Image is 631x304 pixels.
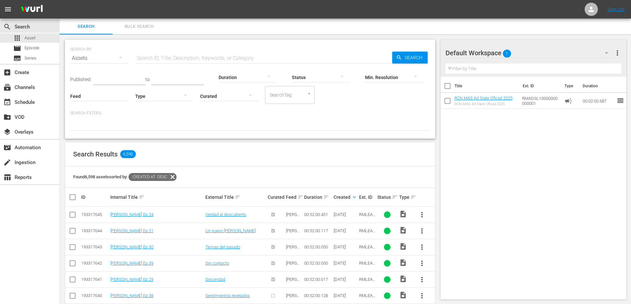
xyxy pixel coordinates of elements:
[359,212,375,232] span: RMLEAN10000000000024
[414,255,430,271] button: more_vert
[414,207,430,223] button: more_vert
[286,277,300,292] span: [PERSON_NAME]
[3,68,11,76] span: Create
[286,244,300,259] span: [PERSON_NAME]
[205,212,246,217] a: Verdad al descubierto
[334,261,357,266] div: [DATE]
[519,77,561,95] th: Ext. ID
[564,97,572,105] span: Ad
[110,212,153,217] a: [PERSON_NAME] Ep 24
[205,293,250,298] a: Sentimientos revelados
[399,193,412,201] div: Type
[73,150,118,158] span: Search Results
[334,244,357,249] div: [DATE]
[351,194,357,200] span: keyboard_arrow_down
[64,23,109,30] span: Search
[13,34,21,42] span: Asset
[70,49,129,67] div: Assets
[359,261,375,281] span: RMLEAN10000000000039
[304,212,331,217] div: 00:52:00.451
[81,293,108,298] div: 193317640
[359,277,375,297] span: RMLEAN10000000000029
[377,193,397,201] div: Status
[297,194,303,200] span: sort
[81,195,108,200] div: ID
[418,259,426,267] span: more_vert
[81,212,108,217] div: 193317645
[579,77,618,95] th: Duration
[120,150,136,158] span: 6,598
[81,261,108,266] div: 193317642
[304,277,331,282] div: 00:52:00.017
[205,261,229,266] a: Sin contacto
[110,277,153,282] a: [PERSON_NAME] Ep 29
[392,194,398,200] span: sort
[334,193,357,201] div: Created
[3,113,11,121] span: VOD
[3,144,11,152] span: Automation
[418,276,426,283] span: more_vert
[145,77,150,82] span: to
[399,242,407,250] span: Video
[3,98,11,106] span: Schedule
[110,228,153,233] a: [PERSON_NAME] Ep 21
[16,2,48,17] img: ans4CAIJ8jUAAAAAAAAAAAAAAAAAAAAAAAAgQb4GAAAAAAAAAAAAAAAAAAAAAAAAJMjXAAAAAAAAAAAAAAAAAAAAAAAAgAT5G...
[519,93,562,109] td: RMADSL10000000000001
[286,193,302,201] div: Feed
[81,244,108,249] div: 193317643
[205,228,256,233] a: Un nuevo [PERSON_NAME]
[410,194,416,200] span: sort
[503,47,511,61] span: 1
[286,261,300,276] span: [PERSON_NAME]
[4,5,12,13] span: menu
[205,277,225,282] a: Sinceridad
[359,244,375,264] span: RMLEAN10000000000030
[110,193,203,201] div: Internal Title
[399,291,407,299] span: Video
[334,212,357,217] div: [DATE]
[399,259,407,267] span: Video
[205,244,240,249] a: Temas del pasado
[418,227,426,235] span: more_vert
[414,288,430,304] button: more_vert
[607,7,625,12] a: Sign Out
[110,261,153,266] a: [PERSON_NAME] Ep 39
[304,293,331,298] div: 00:52:00.128
[334,228,357,233] div: [DATE]
[454,96,512,101] a: RCN MAS Ad Slate Oficial 2025
[334,277,357,282] div: [DATE]
[402,52,428,64] span: Search
[399,275,407,283] span: Video
[25,35,35,41] span: Asset
[304,244,331,249] div: 00:52:00.050
[129,173,169,181] span: Created At: desc
[110,293,153,298] a: [PERSON_NAME] Ep 38
[323,194,329,200] span: sort
[3,23,11,31] span: Search
[3,158,11,166] span: Ingestion
[392,52,428,64] button: Search
[304,261,331,266] div: 00:52:00.050
[560,77,579,95] th: Type
[454,77,519,95] th: Title
[399,210,407,218] span: Video
[613,45,621,61] button: more_vert
[139,194,145,200] span: sort
[81,277,108,282] div: 193317641
[3,128,11,136] span: Overlays
[399,226,407,234] span: Video
[306,91,312,97] button: Open
[13,54,21,62] span: Series
[286,212,300,227] span: [PERSON_NAME]
[359,195,375,200] div: Ext. ID
[414,239,430,255] button: more_vert
[414,272,430,287] button: more_vert
[70,77,91,82] span: Published:
[25,45,39,51] span: Episode
[110,244,153,249] a: [PERSON_NAME] Ep 30
[13,44,21,52] span: Episode
[205,193,266,201] div: External Title
[334,293,357,298] div: [DATE]
[616,97,624,105] span: reorder
[268,195,284,200] div: Curated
